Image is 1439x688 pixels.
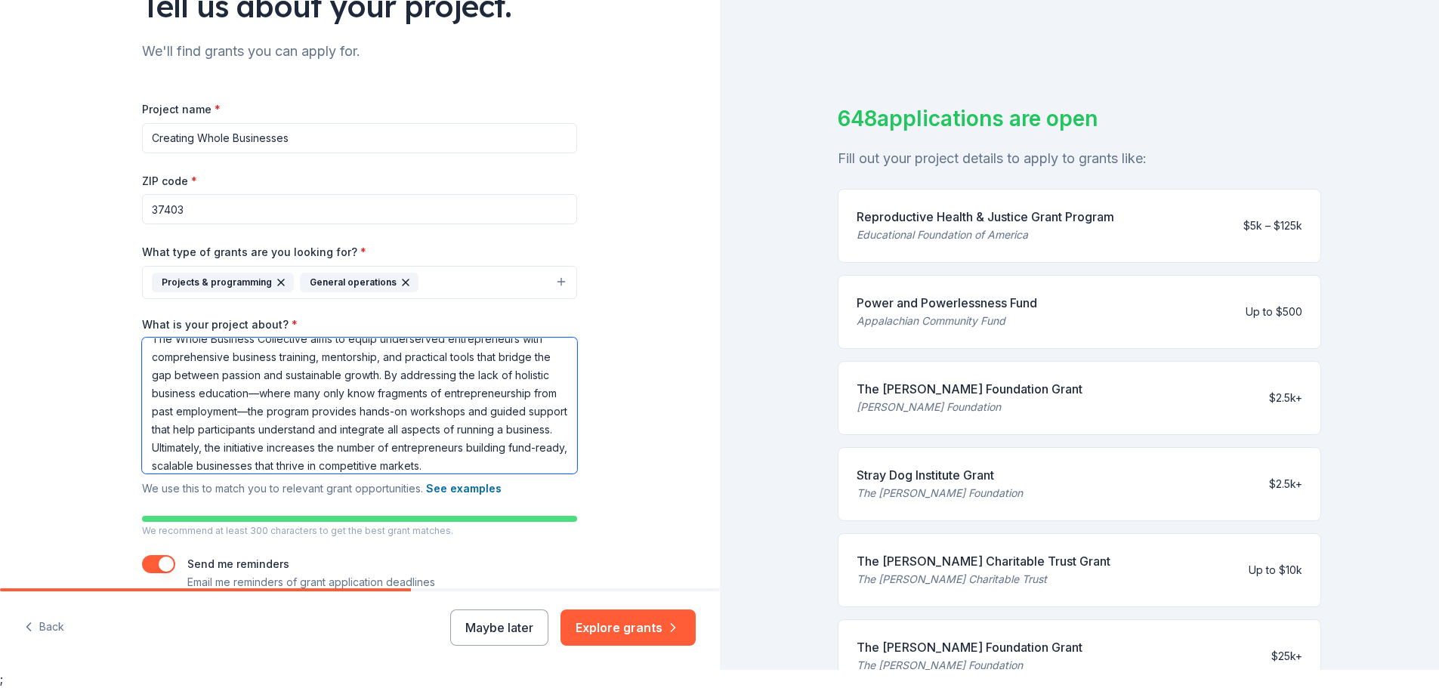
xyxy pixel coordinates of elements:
label: Send me reminders [187,557,289,570]
div: The [PERSON_NAME] Charitable Trust Grant [857,552,1110,570]
input: After school program [142,123,577,153]
div: Projects & programming [152,273,294,292]
button: See examples [426,480,502,498]
button: Maybe later [450,609,548,646]
span: We use this to match you to relevant grant opportunities. [142,482,502,495]
div: 648 applications are open [838,103,1321,134]
div: The [PERSON_NAME] Foundation Grant [857,638,1082,656]
button: Back [24,612,64,643]
label: What is your project about? [142,317,298,332]
p: We recommend at least 300 characters to get the best grant matches. [142,525,577,537]
div: $25k+ [1271,647,1302,665]
div: We'll find grants you can apply for. [142,39,577,63]
div: $5k – $125k [1243,217,1302,235]
div: The [PERSON_NAME] Foundation Grant [857,380,1082,398]
div: Fill out your project details to apply to grants like: [838,147,1321,171]
div: The [PERSON_NAME] Foundation [857,656,1082,674]
div: General operations [300,273,418,292]
div: $2.5k+ [1269,475,1302,493]
label: What type of grants are you looking for? [142,245,366,260]
div: Educational Foundation of America [857,226,1114,244]
div: $2.5k+ [1269,389,1302,407]
button: Explore grants [560,609,696,646]
label: ZIP code [142,174,197,189]
div: Up to $500 [1246,303,1302,321]
button: Projects & programmingGeneral operations [142,266,577,299]
input: 12345 (U.S. only) [142,194,577,224]
div: Up to $10k [1249,561,1302,579]
p: Email me reminders of grant application deadlines [187,573,435,591]
div: Reproductive Health & Justice Grant Program [857,208,1114,226]
div: Appalachian Community Fund [857,312,1037,330]
textarea: The Whole Business Collective aims to equip underserved entrepreneurs with comprehensive business... [142,338,577,474]
div: The [PERSON_NAME] Foundation [857,484,1023,502]
label: Project name [142,102,221,117]
div: The [PERSON_NAME] Charitable Trust [857,570,1110,588]
div: [PERSON_NAME] Foundation [857,398,1082,416]
div: Power and Powerlessness Fund [857,294,1037,312]
div: Stray Dog Institute Grant [857,466,1023,484]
